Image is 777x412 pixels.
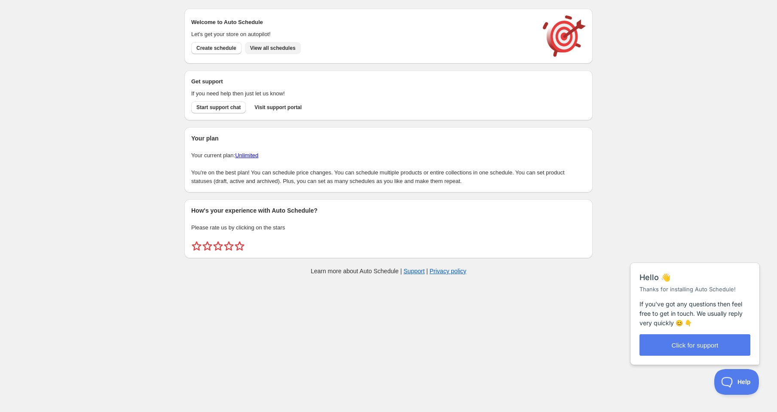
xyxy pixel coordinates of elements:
p: Let's get your store on autopilot! [191,30,534,39]
h2: Welcome to Auto Schedule [191,18,534,27]
a: Visit support portal [249,101,307,113]
h2: Your plan [191,134,586,143]
p: If you need help then just let us know! [191,89,534,98]
iframe: Help Scout Beacon - Messages and Notifications [626,241,765,369]
a: Privacy policy [430,268,467,275]
iframe: Help Scout Beacon - Open [714,369,760,395]
span: View all schedules [250,45,296,52]
span: Create schedule [196,45,236,52]
a: Support [404,268,425,275]
p: Your current plan: [191,151,586,160]
h2: Get support [191,77,534,86]
span: Visit support portal [254,104,302,111]
span: Start support chat [196,104,241,111]
p: Learn more about Auto Schedule | | [311,267,466,275]
a: Unlimited [235,152,258,159]
h2: How's your experience with Auto Schedule? [191,206,586,215]
p: Please rate us by clicking on the stars [191,223,586,232]
button: View all schedules [245,42,301,54]
button: Create schedule [191,42,242,54]
p: You're on the best plan! You can schedule price changes. You can schedule multiple products or en... [191,168,586,186]
a: Start support chat [191,101,246,113]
